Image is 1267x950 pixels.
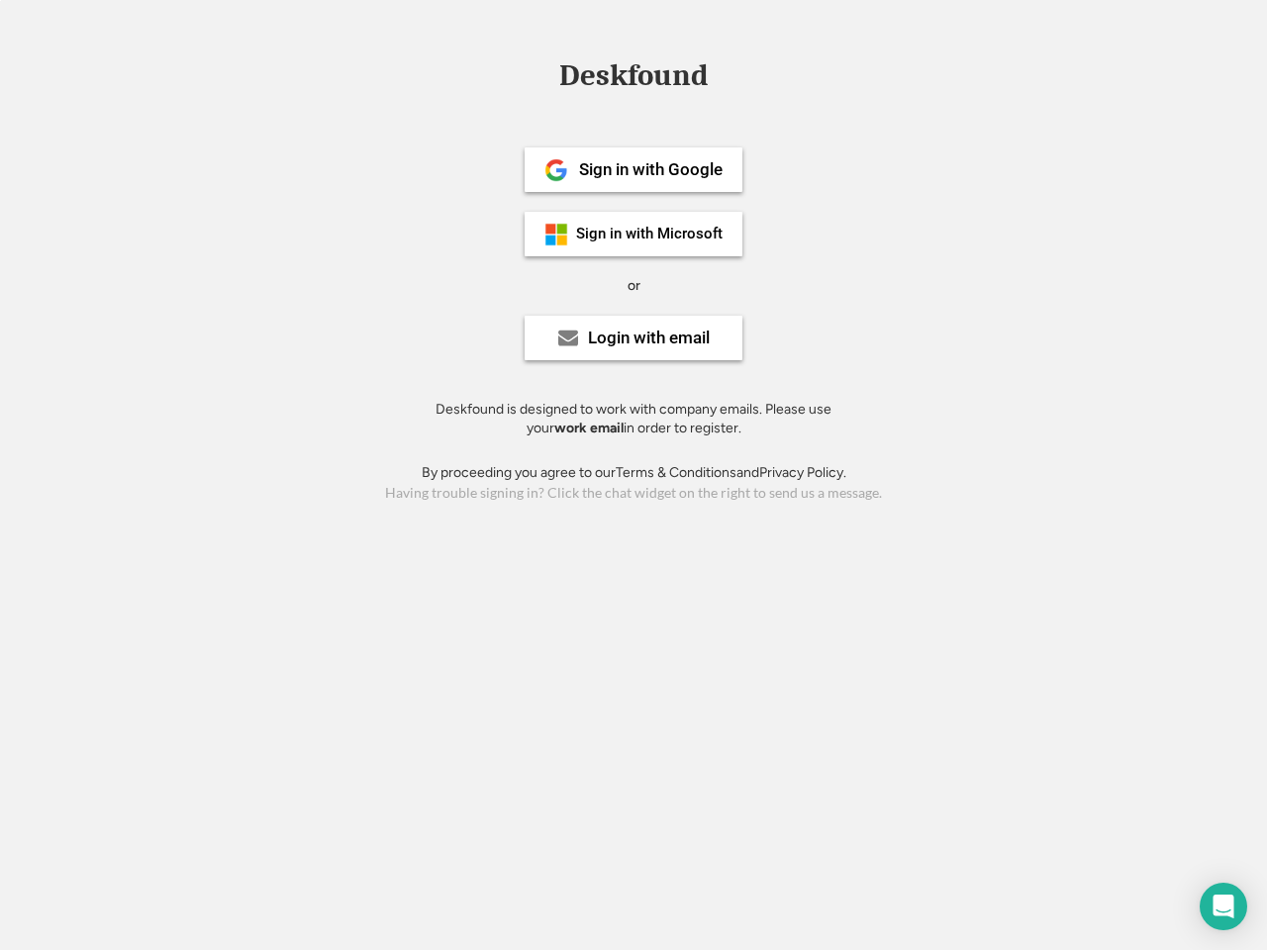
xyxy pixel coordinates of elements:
strong: work email [554,420,624,436]
div: Sign in with Google [579,161,723,178]
img: ms-symbollockup_mssymbol_19.png [544,223,568,246]
div: Deskfound [549,60,718,91]
div: Sign in with Microsoft [576,227,723,241]
div: Deskfound is designed to work with company emails. Please use your in order to register. [411,400,856,438]
div: Open Intercom Messenger [1200,883,1247,930]
div: or [628,276,640,296]
img: 1024px-Google__G__Logo.svg.png [544,158,568,182]
div: Login with email [588,330,710,346]
div: By proceeding you agree to our and [422,463,846,483]
a: Privacy Policy. [759,464,846,481]
a: Terms & Conditions [616,464,736,481]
